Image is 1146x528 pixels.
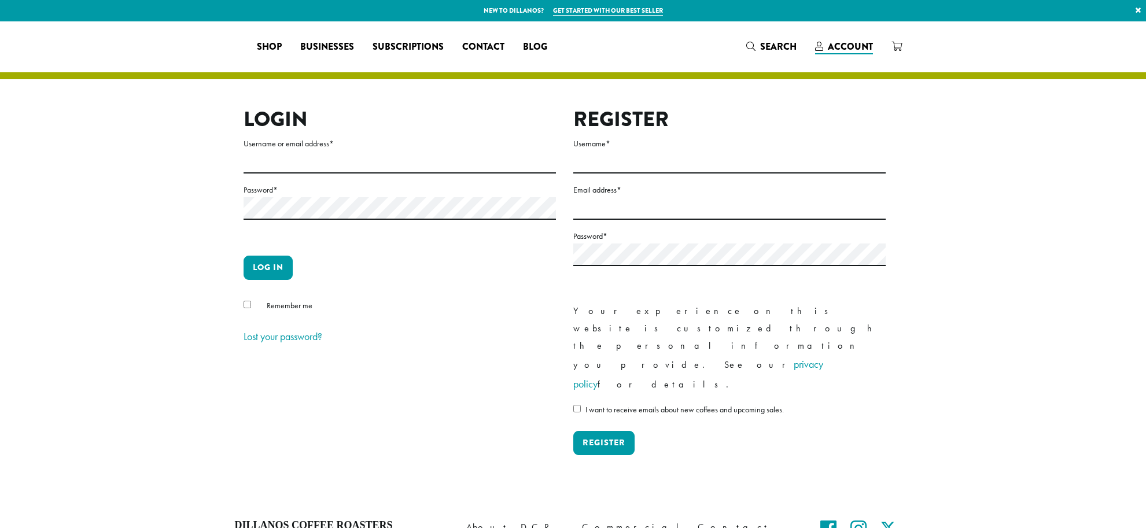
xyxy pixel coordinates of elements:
[244,136,556,151] label: Username or email address
[573,107,886,132] h2: Register
[244,183,556,197] label: Password
[523,40,547,54] span: Blog
[244,107,556,132] h2: Login
[573,431,635,455] button: Register
[585,404,784,415] span: I want to receive emails about new coffees and upcoming sales.
[573,229,886,243] label: Password
[244,256,293,280] button: Log in
[760,40,797,53] span: Search
[573,183,886,197] label: Email address
[573,357,823,390] a: privacy policy
[248,38,291,56] a: Shop
[737,37,806,56] a: Search
[462,40,504,54] span: Contact
[373,40,444,54] span: Subscriptions
[573,405,581,412] input: I want to receive emails about new coffees and upcoming sales.
[257,40,282,54] span: Shop
[553,6,663,16] a: Get started with our best seller
[573,136,886,151] label: Username
[828,40,873,53] span: Account
[573,302,886,394] p: Your experience on this website is customized through the personal information you provide. See o...
[267,300,312,311] span: Remember me
[300,40,354,54] span: Businesses
[244,330,322,343] a: Lost your password?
